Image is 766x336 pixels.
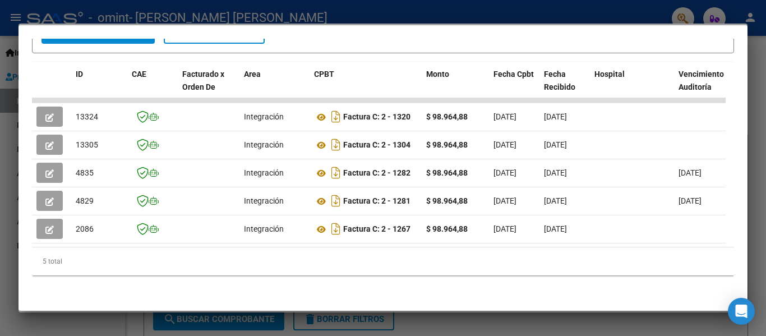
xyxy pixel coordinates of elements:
i: Descargar documento [329,136,343,154]
span: ID [76,70,83,79]
span: Facturado x Orden De [182,70,224,91]
span: Integración [244,196,284,205]
span: Area [244,70,261,79]
span: CPBT [314,70,334,79]
strong: $ 98.964,88 [426,140,468,149]
i: Descargar documento [329,220,343,238]
span: [DATE] [679,196,702,205]
span: CAE [132,70,146,79]
strong: $ 98.964,88 [426,224,468,233]
strong: $ 98.964,88 [426,112,468,121]
strong: Factura C: 2 - 1304 [343,141,410,150]
span: Vencimiento Auditoría [679,70,724,91]
div: 5 total [32,247,734,275]
datatable-header-cell: Facturado x Orden De [178,62,239,112]
datatable-header-cell: Vencimiento Auditoría [674,62,725,112]
strong: Factura C: 2 - 1320 [343,113,410,122]
span: 2086 [76,224,94,233]
span: [DATE] [544,140,567,149]
datatable-header-cell: Hospital [590,62,674,112]
datatable-header-cell: ID [71,62,127,112]
span: [DATE] [493,112,516,121]
span: [DATE] [493,196,516,205]
datatable-header-cell: CPBT [310,62,422,112]
datatable-header-cell: Fecha Cpbt [489,62,539,112]
span: [DATE] [544,196,567,205]
span: [DATE] [544,112,567,121]
strong: $ 98.964,88 [426,196,468,205]
span: Integración [244,168,284,177]
span: Fecha Recibido [544,70,575,91]
i: Descargar documento [329,192,343,210]
span: [DATE] [544,168,567,177]
span: Integración [244,140,284,149]
span: [DATE] [679,168,702,177]
span: [DATE] [493,224,516,233]
span: 4829 [76,196,94,205]
span: Integración [244,224,284,233]
span: Integración [244,112,284,121]
datatable-header-cell: Monto [422,62,489,112]
datatable-header-cell: Area [239,62,310,112]
strong: Factura C: 2 - 1282 [343,169,410,178]
span: 13324 [76,112,98,121]
strong: Factura C: 2 - 1281 [343,197,410,206]
datatable-header-cell: CAE [127,62,178,112]
span: [DATE] [493,140,516,149]
i: Descargar documento [329,164,343,182]
span: Hospital [594,70,625,79]
span: 4835 [76,168,94,177]
span: [DATE] [493,168,516,177]
span: [DATE] [544,224,567,233]
datatable-header-cell: Fecha Recibido [539,62,590,112]
span: 13305 [76,140,98,149]
i: Descargar documento [329,108,343,126]
span: Fecha Cpbt [493,70,534,79]
span: Monto [426,70,449,79]
strong: Factura C: 2 - 1267 [343,225,410,234]
div: Open Intercom Messenger [728,298,755,325]
strong: $ 98.964,88 [426,168,468,177]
